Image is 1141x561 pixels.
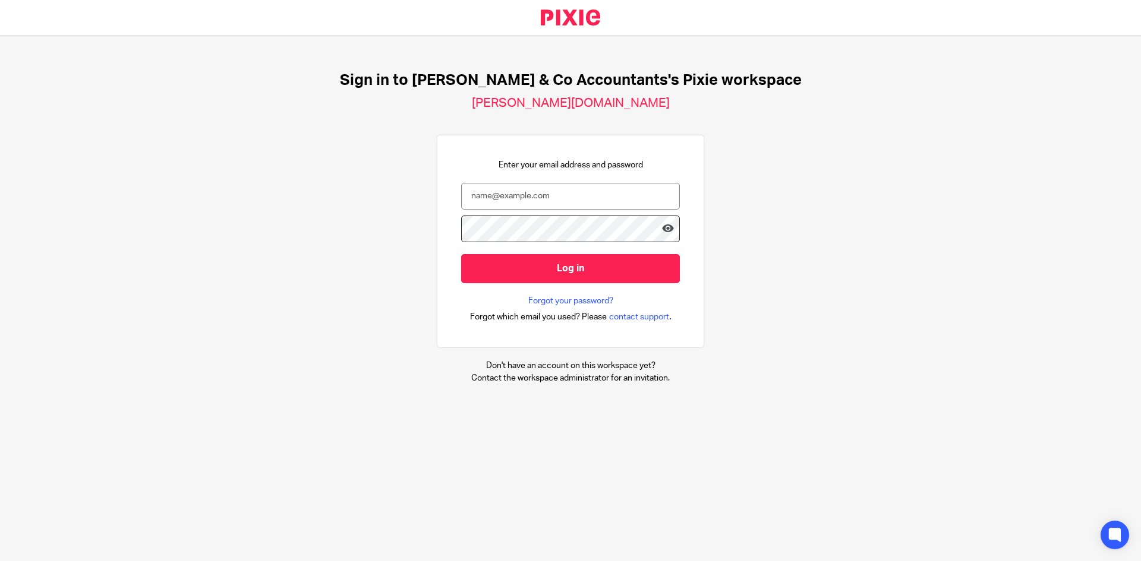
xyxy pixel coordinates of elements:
[461,254,680,283] input: Log in
[471,360,670,372] p: Don't have an account on this workspace yet?
[470,310,672,324] div: .
[470,311,607,323] span: Forgot which email you used? Please
[472,96,670,111] h2: [PERSON_NAME][DOMAIN_NAME]
[609,311,669,323] span: contact support
[471,372,670,384] p: Contact the workspace administrator for an invitation.
[461,183,680,210] input: name@example.com
[528,295,613,307] a: Forgot your password?
[340,71,802,90] h1: Sign in to [PERSON_NAME] & Co Accountants's Pixie workspace
[499,159,643,171] p: Enter your email address and password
